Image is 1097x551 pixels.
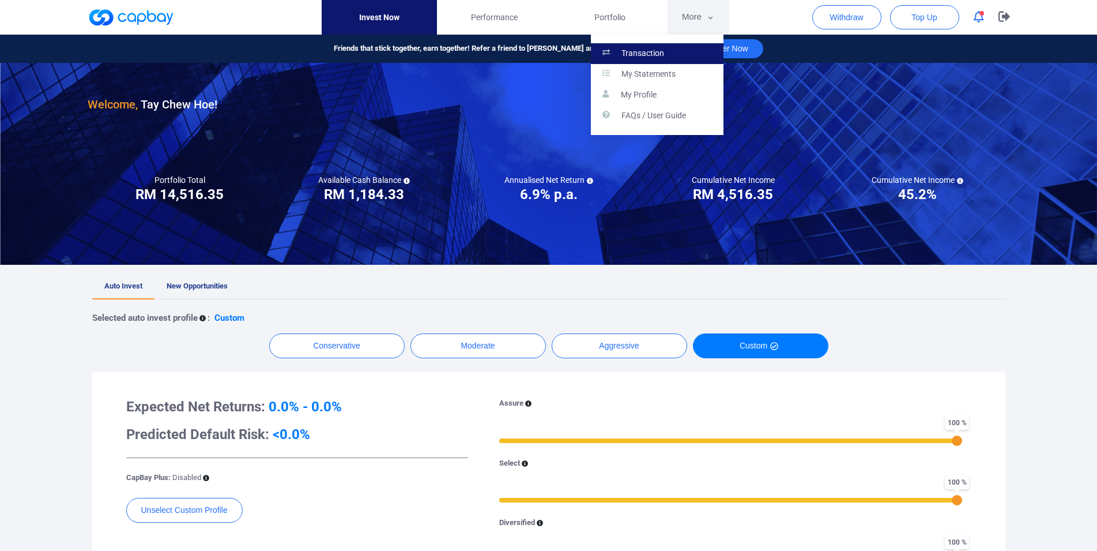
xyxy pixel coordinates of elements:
p: FAQs / User Guide [621,111,686,121]
p: My Profile [621,90,657,100]
a: My Statements [591,64,723,85]
a: Transaction [591,43,723,64]
a: My Profile [591,85,723,106]
p: Transaction [621,48,664,59]
p: My Statements [621,69,676,80]
a: FAQs / User Guide [591,106,723,126]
